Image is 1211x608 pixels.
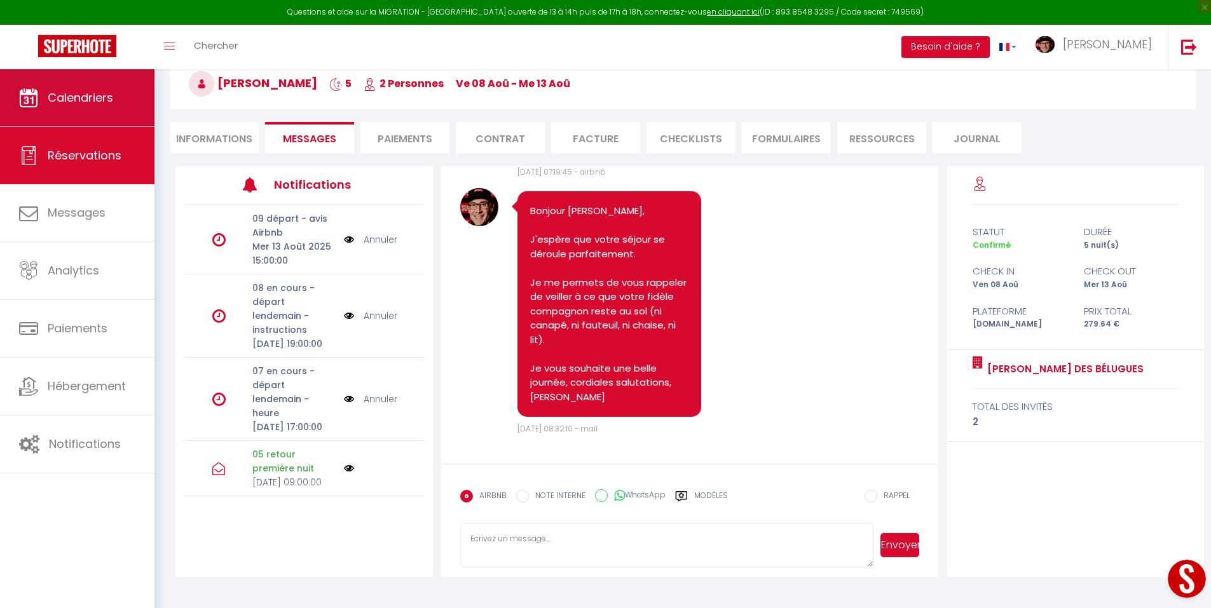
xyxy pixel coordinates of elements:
[1158,555,1211,608] iframe: LiveChat chat widget
[48,262,99,278] span: Analytics
[473,490,507,504] label: AIRBNB
[901,36,990,58] button: Besoin d'aide ?
[360,122,449,153] li: Paiements
[49,436,121,452] span: Notifications
[530,204,688,404] pre: Bonjour [PERSON_NAME], J'espère que votre séjour se déroule parfaitement. Je me permets de vous r...
[194,39,238,52] span: Chercher
[48,147,121,163] span: Réservations
[274,170,374,199] h3: Notifications
[1076,224,1187,240] div: durée
[517,423,598,434] span: [DATE] 08:32:10 - mail
[964,318,1076,330] div: [DOMAIN_NAME]
[252,240,336,267] p: Mer 13 Août 2025 15:00:00
[252,212,336,240] p: 09 départ - avis Airbnb
[983,361,1144,377] a: [PERSON_NAME] des Bélugues
[608,489,666,503] label: WhatsApp
[252,447,336,475] p: 05 retour première nuit
[344,392,354,406] img: NO IMAGE
[1063,36,1152,52] span: [PERSON_NAME]
[1076,240,1187,252] div: 5 nuit(s)
[48,378,126,394] span: Hébergement
[964,224,1076,240] div: statut
[252,281,336,337] p: 08 en cours - départ lendemain - instructions
[1026,25,1168,69] a: ... [PERSON_NAME]
[283,132,336,146] span: Messages
[252,475,336,489] p: [DATE] 09:00:00
[880,533,919,557] button: Envoyer
[48,90,113,105] span: Calendriers
[529,490,585,504] label: NOTE INTERNE
[460,188,498,226] img: 17024677876402.jpg
[1181,39,1197,55] img: logout
[344,309,354,323] img: NO IMAGE
[364,309,397,323] a: Annuler
[877,490,910,504] label: RAPPEL
[1076,318,1187,330] div: 279.64 €
[973,399,1179,414] div: total des invités
[964,304,1076,319] div: Plateforme
[517,166,606,177] span: [DATE] 07:19:45 - airbnb
[1036,36,1055,53] img: ...
[38,35,116,57] img: Super Booking
[933,122,1022,153] li: Journal
[964,264,1076,279] div: check in
[707,6,760,17] a: en cliquant ici
[364,392,397,406] a: Annuler
[252,364,336,420] p: 07 en cours - départ lendemain - heure
[364,76,444,91] span: 2 Personnes
[189,75,317,91] span: [PERSON_NAME]
[48,205,106,220] span: Messages
[456,122,545,153] li: Contrat
[973,240,1011,250] span: Confirmé
[344,463,354,473] img: NO IMAGE
[252,420,336,434] p: [DATE] 17:00:00
[964,279,1076,291] div: Ven 08 Aoû
[742,122,831,153] li: FORMULAIRES
[694,490,728,512] label: Modèles
[647,122,735,153] li: CHECKLISTS
[344,233,354,247] img: NO IMAGE
[329,76,352,91] span: 5
[1076,264,1187,279] div: check out
[456,76,570,91] span: ve 08 Aoû - me 13 Aoû
[837,122,926,153] li: Ressources
[364,233,397,247] a: Annuler
[184,25,247,69] a: Chercher
[170,122,259,153] li: Informations
[252,503,336,544] p: 04 arrivée du jour - envoi codes d'accès
[1076,279,1187,291] div: Mer 13 Aoû
[973,414,1179,429] div: 2
[252,337,336,351] p: [DATE] 19:00:00
[551,122,640,153] li: Facture
[48,320,107,336] span: Paiements
[1076,304,1187,319] div: Prix total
